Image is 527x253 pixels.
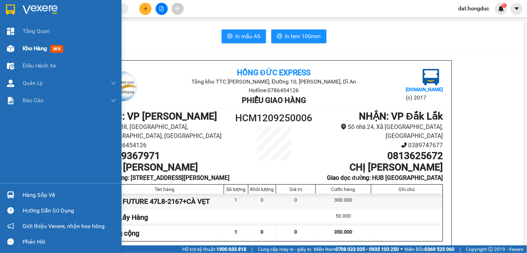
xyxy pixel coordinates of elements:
span: | [252,245,253,253]
h1: CHỊ [PERSON_NAME] [105,162,232,173]
h1: HCM1209250006 [232,111,316,126]
span: notification [7,223,14,229]
h1: 0813625672 [316,150,443,162]
b: Phiếu giao hàng [242,96,306,105]
div: Giá trị [278,186,314,192]
span: Tổng cộng [107,229,140,237]
span: Miền Nam [314,245,399,253]
img: icon-new-feature [498,6,504,12]
span: Giới thiệu Vexere, nhận hoa hồng [23,222,105,230]
button: caret-down [511,3,523,15]
span: printer [277,33,282,40]
img: warehouse-icon [7,62,14,70]
div: Cước hàng [318,186,369,192]
strong: 0369 525 060 [425,246,455,252]
li: Số 88, [GEOGRAPHIC_DATA], [GEOGRAPHIC_DATA], [GEOGRAPHIC_DATA] [105,122,232,141]
span: 0 [295,229,297,235]
img: logo.jpg [105,69,140,104]
span: In tem 100mm [285,32,321,41]
span: 350.000 [334,229,352,235]
img: warehouse-icon [7,191,14,199]
span: Cung cấp máy in - giấy in: [258,245,312,253]
div: Ghi chú [373,186,441,192]
div: 0 [276,194,316,209]
span: plus [143,6,148,11]
button: plus [139,3,151,15]
span: environment [341,124,347,130]
b: Hồng Đức Express [237,68,311,77]
span: 0 [261,229,264,235]
h1: CHỊ [PERSON_NAME] [316,162,443,173]
div: 50.000 [316,210,371,225]
div: Hàng sắp về [23,190,116,200]
div: Số lượng [226,186,246,192]
div: 300.000 [316,194,371,209]
span: Điều hành xe [23,61,56,70]
div: 1 XE FUTURE 47L8-2167+CÀ VẸT [106,194,224,209]
div: Khối lượng [250,186,274,192]
div: 1 [224,194,248,209]
img: dashboard-icon [7,28,14,35]
button: file-add [156,3,168,15]
div: Phí Lấy Hàng [106,210,224,225]
b: [DOMAIN_NAME] [406,87,443,92]
li: Số nhà 24, Xã [GEOGRAPHIC_DATA], [GEOGRAPHIC_DATA] [316,122,443,141]
li: 0389747677 [316,141,443,150]
span: Hỗ trợ kỹ thuật: [182,245,246,253]
button: printerIn tem 100mm [271,29,327,43]
b: NHẬN : VP Đắk Lắk [359,111,443,122]
li: 0786454126 [105,141,232,150]
span: copyright [488,247,493,252]
img: solution-icon [7,97,14,104]
div: Tên hàng [107,186,222,192]
span: message [7,238,14,245]
img: logo.jpg [423,69,439,86]
span: Tổng Quan [23,27,50,35]
span: down [111,80,116,86]
div: Phản hồi [23,237,116,247]
span: dat.hongduc [453,4,495,13]
span: phone [401,142,407,148]
span: file-add [159,6,164,11]
span: In mẫu A5 [236,32,261,41]
sup: 1 [502,3,507,8]
h1: 0919367971 [105,150,232,162]
li: Hotline: 0786454126 [161,86,387,95]
li: (c) 2017 [406,93,443,102]
span: Kho hàng [23,45,47,52]
b: Giao dọc đường: HUB [GEOGRAPHIC_DATA] [327,174,443,181]
span: Miền Bắc [405,245,455,253]
span: down [111,98,116,103]
span: | [460,245,461,253]
img: warehouse-icon [7,45,14,52]
span: caret-down [514,6,520,12]
span: 1 [235,229,238,235]
b: GỬI : VP [PERSON_NAME] [105,111,217,122]
button: aim [172,3,184,15]
span: aim [175,6,180,11]
strong: 0708 023 035 - 0935 103 250 [336,246,399,252]
span: question-circle [7,207,14,214]
div: 0 [248,194,276,209]
img: warehouse-icon [7,80,14,87]
span: Quản Lý [23,79,43,87]
b: Lấy hàng : [STREET_ADDRESS][PERSON_NAME] [105,174,230,181]
span: Báo cáo [23,96,43,105]
span: ⚪️ [401,248,403,251]
div: Hướng dẫn sử dụng [23,206,116,216]
strong: 1900 633 818 [216,246,246,252]
span: printer [227,33,233,40]
img: logo-vxr [6,5,15,15]
span: mới [50,45,63,53]
button: printerIn mẫu A5 [222,29,266,43]
li: Tổng kho TTC [PERSON_NAME], Đường 10, [PERSON_NAME], Dĩ An [161,77,387,86]
span: 1 [503,3,505,8]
